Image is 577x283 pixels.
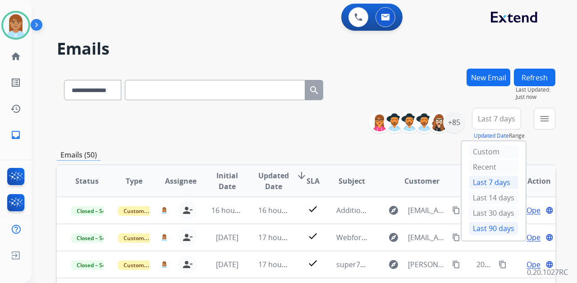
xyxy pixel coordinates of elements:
[71,233,121,243] span: Closed – Solved
[469,206,518,220] div: Last 30 days
[545,206,554,214] mat-icon: language
[408,259,447,270] span: [PERSON_NAME][EMAIL_ADDRESS][DOMAIN_NAME]
[452,260,460,269] mat-icon: content_copy
[258,205,303,215] span: 16 hours ago
[474,132,525,139] span: Range
[258,232,303,242] span: 17 hours ago
[71,260,121,270] span: Closed – Solved
[211,170,243,192] span: Initial Date
[75,176,99,186] span: Status
[118,233,177,243] span: Customer Support
[182,259,193,270] mat-icon: person_remove
[258,170,289,192] span: Updated Date
[388,259,399,270] mat-icon: explore
[516,93,555,101] span: Just now
[118,206,177,216] span: Customer Support
[10,103,21,114] mat-icon: history
[472,108,521,130] button: Last 7 days
[182,232,193,243] mat-icon: person_remove
[307,258,318,269] mat-icon: check
[118,260,177,270] span: Customer Support
[336,205,413,215] span: Additional Information
[3,13,28,38] img: avatar
[527,259,545,270] span: Open
[307,176,320,186] span: SLA
[404,176,440,186] span: Customer
[469,176,518,189] div: Last 7 days
[545,233,554,241] mat-icon: language
[443,111,465,133] div: +85
[408,232,447,243] span: [EMAIL_ADDRESS][DOMAIN_NAME]
[336,260,430,269] span: super73 warranty coverage
[408,205,447,216] span: [EMAIL_ADDRESS][DOMAIN_NAME]
[469,191,518,204] div: Last 14 days
[10,51,21,62] mat-icon: home
[527,267,568,278] p: 0.20.1027RC
[216,260,238,269] span: [DATE]
[508,165,555,197] th: Action
[467,69,510,86] button: New Email
[336,232,540,242] span: Webform from [EMAIL_ADDRESS][DOMAIN_NAME] on [DATE]
[57,40,555,58] h2: Emails
[539,113,550,124] mat-icon: menu
[452,206,460,214] mat-icon: content_copy
[211,205,256,215] span: 16 hours ago
[296,170,307,181] mat-icon: arrow_downward
[469,160,518,174] div: Recent
[161,234,168,241] img: agent-avatar
[339,176,365,186] span: Subject
[258,260,303,269] span: 17 hours ago
[527,232,545,243] span: Open
[452,233,460,241] mat-icon: content_copy
[478,117,515,121] span: Last 7 days
[10,77,21,88] mat-icon: list_alt
[469,222,518,235] div: Last 90 days
[161,261,168,268] img: agent-avatar
[388,232,399,243] mat-icon: explore
[309,85,320,96] mat-icon: search
[126,176,142,186] span: Type
[71,206,121,216] span: Closed – Solved
[545,260,554,269] mat-icon: language
[499,260,507,269] mat-icon: content_copy
[388,205,399,216] mat-icon: explore
[514,69,555,86] button: Refresh
[307,231,318,241] mat-icon: check
[10,130,21,140] mat-icon: inbox
[182,205,193,216] mat-icon: person_remove
[307,204,318,214] mat-icon: check
[469,145,518,158] div: Custom
[216,232,238,242] span: [DATE]
[165,176,197,186] span: Assignee
[516,86,555,93] span: Last Updated:
[527,205,545,216] span: Open
[474,132,509,139] button: Updated Date
[161,207,168,214] img: agent-avatar
[57,149,101,161] p: Emails (50)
